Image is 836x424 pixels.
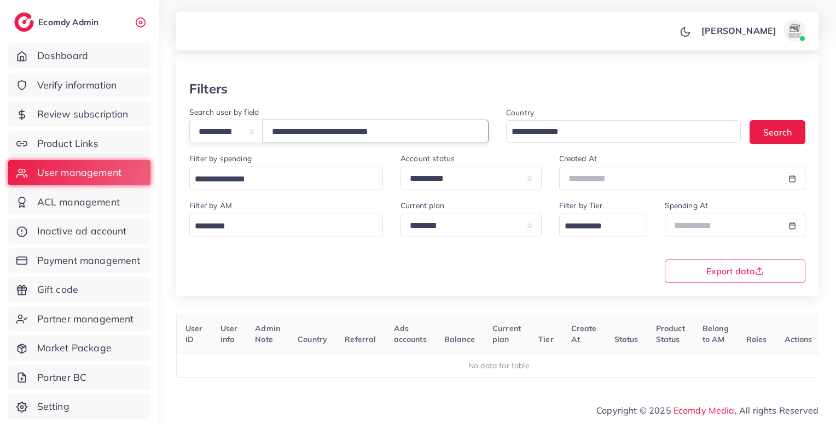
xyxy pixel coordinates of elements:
[665,200,709,211] label: Spending At
[394,323,427,344] span: Ads accounts
[220,323,238,344] span: User info
[506,107,534,118] label: Country
[785,334,812,344] span: Actions
[37,49,88,63] span: Dashboard
[596,404,818,417] span: Copyright © 2025
[191,218,369,235] input: Search for option
[665,260,806,283] button: Export data
[14,13,101,32] a: logoEcomdy Admin
[189,200,232,211] label: Filter by AM
[37,282,78,297] span: Gift code
[37,107,129,121] span: Review subscription
[8,219,150,244] a: Inactive ad account
[298,334,327,344] span: Country
[37,137,98,151] span: Product Links
[37,370,87,385] span: Partner BC
[706,267,764,275] span: Export data
[656,323,685,344] span: Product Status
[8,277,150,302] a: Gift code
[701,24,776,37] p: [PERSON_NAME]
[400,153,455,164] label: Account status
[255,323,280,344] span: Admin Note
[189,107,259,117] label: Search user by field
[8,73,150,98] a: Verify information
[8,43,150,68] a: Dashboard
[695,20,810,42] a: [PERSON_NAME]avatar
[492,323,521,344] span: Current plan
[37,399,69,414] span: Setting
[189,167,383,190] div: Search for option
[8,248,150,273] a: Payment management
[345,334,376,344] span: Referral
[444,334,475,344] span: Balance
[538,334,554,344] span: Tier
[8,102,150,127] a: Review subscription
[571,323,597,344] span: Create At
[8,190,150,215] a: ACL management
[8,307,150,332] a: Partner management
[674,405,735,416] a: Ecomdy Media
[37,78,117,92] span: Verify information
[508,123,727,140] input: Search for option
[750,120,805,144] button: Search
[185,323,203,344] span: User ID
[561,218,633,235] input: Search for option
[559,214,647,237] div: Search for option
[614,334,638,344] span: Status
[189,153,252,164] label: Filter by spending
[37,224,127,238] span: Inactive ad account
[506,120,741,143] div: Search for option
[37,341,112,355] span: Market Package
[37,195,120,209] span: ACL management
[38,17,101,27] h2: Ecomdy Admin
[400,200,444,211] label: Current plan
[8,131,150,156] a: Product Links
[559,153,597,164] label: Created At
[189,81,228,97] h3: Filters
[189,214,383,237] div: Search for option
[8,160,150,185] a: User management
[37,166,121,180] span: User management
[191,171,369,188] input: Search for option
[8,365,150,390] a: Partner BC
[735,404,818,417] span: , All rights Reserved
[8,335,150,361] a: Market Package
[37,312,134,326] span: Partner management
[183,360,816,371] div: No data for table
[37,254,141,268] span: Payment management
[703,323,729,344] span: Belong to AM
[746,334,767,344] span: Roles
[559,200,602,211] label: Filter by Tier
[783,20,805,42] img: avatar
[14,13,34,32] img: logo
[8,394,150,419] a: Setting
